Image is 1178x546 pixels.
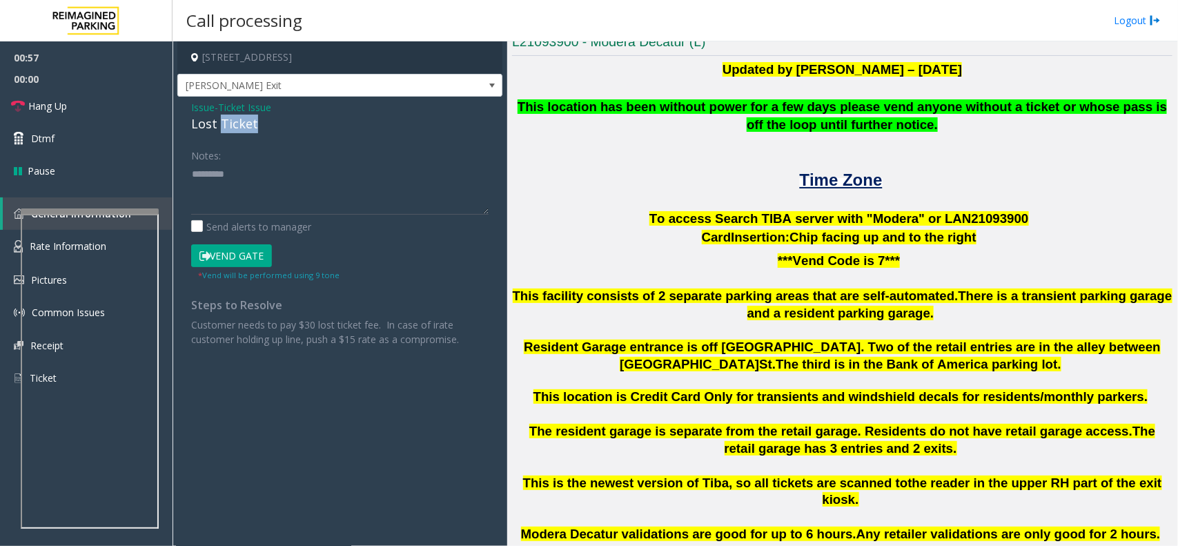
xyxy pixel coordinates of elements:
span: The resident garage is separate from the retail garage. Residents do not have retail garage access [529,424,1129,438]
span: Any retailer validations are only good for 2 hours. [856,527,1161,541]
span: Modera Decatur validations are good for up to 6 hours. [521,527,856,541]
img: 'icon' [14,240,23,253]
span: This is the newest version of Tiba, so all tickets are scanned to [523,476,908,490]
img: logout [1150,13,1161,28]
span: - [215,101,271,114]
img: 'icon' [14,307,25,318]
span: There is a transient parking garage and a resident parking garage. [747,289,1172,320]
span: Insertion: [731,230,789,244]
b: This location has been without power for a few days please vend anyone without a ticket or whose ... [518,99,1167,133]
span: The retail garage has 3 entries and 2 exits. [725,424,1156,456]
span: . [954,289,958,303]
span: This facility consists of 2 separate parking areas that are self-automated [513,289,955,303]
span: The third is in the Bank of America parking lot. [776,357,1061,371]
span: Pause [28,164,55,178]
span: Dtmf [31,131,55,146]
span: Issue [191,100,215,115]
img: 'icon' [14,275,24,284]
span: [PERSON_NAME] Exit [178,75,437,97]
span: Resident Garage entrance is off [GEOGRAPHIC_DATA]. Two of the retail entries are in the alley bet... [524,340,1161,371]
span: St. [759,357,776,371]
span: This location is Credit Card Only for transients and windshield decals for residents/monthly park... [533,389,1148,404]
span: General Information [31,207,131,220]
div: Lost Ticket [191,115,489,133]
small: Vend will be performed using 9 tone [198,270,340,280]
a: Time Zone [800,178,883,188]
img: 'icon' [14,208,24,219]
h3: L21093900 - Modera Decatur (L) [512,33,1172,56]
span: the reader in the upper RH part of the exit kiosk. [823,476,1162,507]
span: To access Search TIBA server with "Modera" or LAN21093 [649,211,1008,226]
span: Hang Up [28,99,67,113]
span: Updated by [PERSON_NAME] – [DATE] [723,62,962,77]
h4: Steps to Resolve [191,299,489,312]
span: Chip facing up and to the right [789,230,976,244]
a: Logout [1114,13,1161,28]
span: Time Zone [800,170,883,189]
p: Customer needs to pay $30 lost ticket fee. In case of irate customer holding up line, push a $15 ... [191,318,489,347]
img: 'icon' [14,341,23,350]
span: Card [702,230,732,244]
span: 900 [1008,211,1029,226]
img: 'icon' [14,372,23,384]
button: Vend Gate [191,244,272,268]
span: Ticket Issue [218,100,271,115]
h3: Call processing [179,3,309,37]
label: Send alerts to manager [191,220,311,234]
h4: [STREET_ADDRESS] [177,41,502,74]
label: Notes: [191,144,221,163]
a: General Information [3,197,173,230]
span: . [1129,424,1132,438]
